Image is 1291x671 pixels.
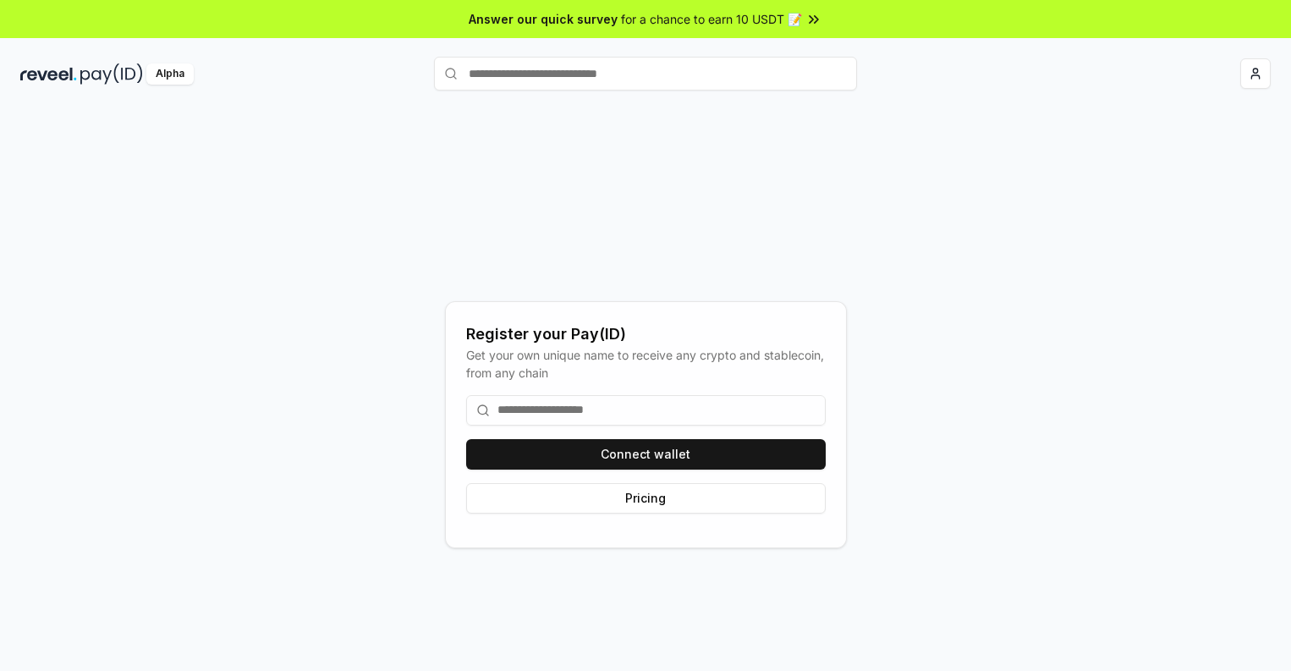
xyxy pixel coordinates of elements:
div: Register your Pay(ID) [466,322,826,346]
div: Get your own unique name to receive any crypto and stablecoin, from any chain [466,346,826,382]
img: reveel_dark [20,63,77,85]
span: Answer our quick survey [469,10,618,28]
div: Alpha [146,63,194,85]
button: Connect wallet [466,439,826,470]
img: pay_id [80,63,143,85]
button: Pricing [466,483,826,514]
span: for a chance to earn 10 USDT 📝 [621,10,802,28]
